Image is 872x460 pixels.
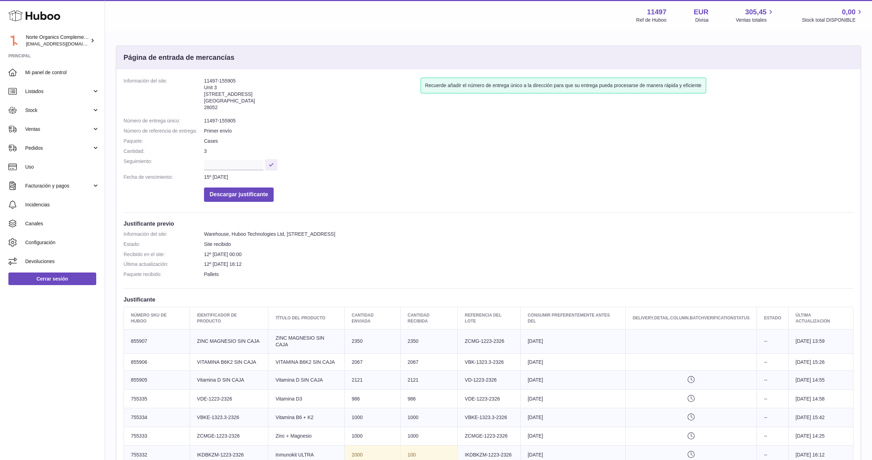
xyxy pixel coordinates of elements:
span: Facturación y pagos [25,183,92,189]
dd: 12º [DATE] 00:00 [204,251,853,258]
td: 855907 [124,329,190,353]
span: Devoluciones [25,258,99,265]
div: Divisa [695,17,709,23]
div: Recuerde añadir el número de entrega único a la dirección para que su entrega pueda procesarse de... [421,78,706,93]
td: 755333 [124,427,190,445]
th: Estado [757,307,788,329]
td: 755335 [124,389,190,408]
td: [DATE] 15:26 [788,353,853,371]
td: ZINC MAGNESIO SIN CAJA [268,329,345,353]
td: Vitamina D3 [268,389,345,408]
dt: Información del site: [124,231,204,238]
td: 2121 [345,371,401,389]
td: 2350 [345,329,401,353]
th: delivery.detail.column.batchVerificationStatus [625,307,757,329]
td: 855905 [124,371,190,389]
td: VBKE-1323.3-2326 [190,408,268,427]
td: 1000 [400,408,458,427]
td: 986 [345,389,401,408]
dd: Site recibido [204,241,853,248]
td: VITAMINA B6K2 SIN CAJA [268,353,345,371]
span: Mi panel de control [25,69,99,76]
td: 986 [400,389,458,408]
span: Ventas totales [736,17,775,23]
span: Stock [25,107,92,114]
span: Stock total DISPONIBLE [802,17,864,23]
td: Vitamina D SIN CAJA [190,371,268,389]
td: 755334 [124,408,190,427]
span: 305,45 [745,7,767,17]
address: 11497-155905 Unit 3 [STREET_ADDRESS] [GEOGRAPHIC_DATA] 28052 [204,78,421,114]
dd: Warehouse, Huboo Technologies Ltd, [STREET_ADDRESS] [204,231,853,238]
td: [DATE] [520,389,625,408]
td: ZCMGE-1223-2326 [458,427,521,445]
td: VDE-1223-2326 [190,389,268,408]
th: Cantidad recibida [400,307,458,329]
th: Cantidad enviada [345,307,401,329]
span: Incidencias [25,201,99,208]
td: -- [757,353,788,371]
span: Pedidos [25,145,92,151]
h3: Justificante [124,296,853,303]
dt: Paquete recibido: [124,271,204,278]
dd: 3 [204,148,853,155]
h3: Página de entrada de mercancías [124,53,234,62]
button: Descargar justificante [204,187,274,202]
span: Ventas [25,126,92,133]
span: Uso [25,164,99,170]
a: Cerrar sesión [8,273,96,285]
dt: Cantidad: [124,148,204,155]
td: [DATE] 14:25 [788,427,853,445]
td: [DATE] 14:58 [788,389,853,408]
td: [DATE] 14:55 [788,371,853,389]
th: Número SKU de Huboo [124,307,190,329]
td: Zinc + Magnesio [268,427,345,445]
td: [DATE] [520,371,625,389]
th: Última actualización [788,307,853,329]
dt: Fecha de vencimiento: [124,174,204,181]
strong: EUR [694,7,709,17]
td: Vitamina B6 + K2 [268,408,345,427]
span: 0,00 [842,7,856,17]
h3: Justificante previo [124,220,853,227]
td: 2350 [400,329,458,353]
dd: Primer envío [204,128,853,134]
td: [DATE] [520,408,625,427]
td: [DATE] 15:42 [788,408,853,427]
td: [DATE] [520,353,625,371]
td: VITAMINA B6K2 SIN CAJA [190,353,268,371]
a: 0,00 Stock total DISPONIBLE [802,7,864,23]
span: Canales [25,220,99,227]
span: Configuración [25,239,99,246]
td: -- [757,329,788,353]
td: 1000 [345,427,401,445]
div: Ref de Huboo [636,17,666,23]
td: 2121 [400,371,458,389]
td: 1000 [345,408,401,427]
td: -- [757,389,788,408]
strong: 11497 [647,7,667,17]
img: norteorganics@gmail.com [8,35,19,46]
th: Identificador de producto [190,307,268,329]
td: [DATE] [520,329,625,353]
th: Referencia del lote [458,307,521,329]
dd: 15º [DATE] [204,174,853,181]
td: 2067 [400,353,458,371]
th: Consumir preferentemente antes del [520,307,625,329]
td: Vitamina D SIN CAJA [268,371,345,389]
td: 1000 [400,427,458,445]
td: VBKE-1323.3-2326 [458,408,521,427]
td: ZCMGE-1223-2326 [190,427,268,445]
dt: Última actualización: [124,261,204,268]
dd: Pallets [204,271,853,278]
span: Listados [25,88,92,95]
span: [EMAIL_ADDRESS][DOMAIN_NAME] [26,41,103,47]
dt: Seguimiento: [124,158,204,170]
dd: 11497-155905 [204,118,853,124]
td: [DATE] [520,427,625,445]
th: Título del producto [268,307,345,329]
a: 305,45 Ventas totales [736,7,775,23]
dt: Número de entrega único: [124,118,204,124]
dd: Cases [204,138,853,144]
td: -- [757,371,788,389]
